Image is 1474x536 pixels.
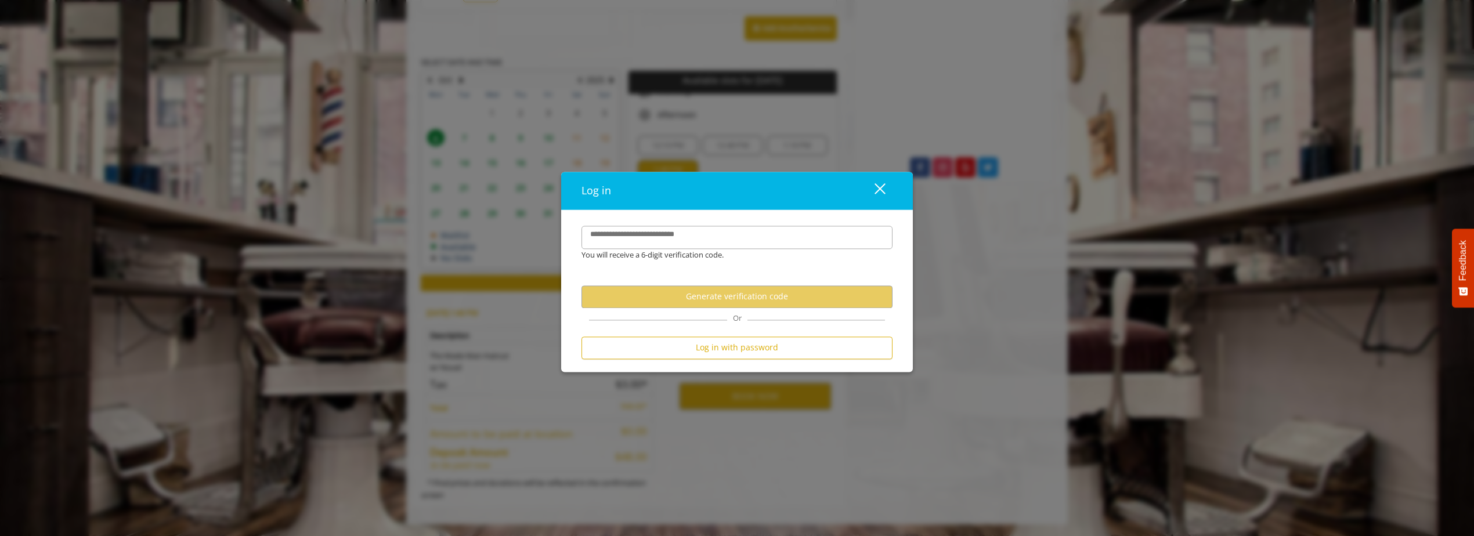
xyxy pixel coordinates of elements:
span: Or [727,313,747,323]
div: You will receive a 6-digit verification code. [573,249,884,262]
button: Feedback - Show survey [1452,229,1474,307]
div: close dialog [861,182,884,200]
button: close dialog [853,179,893,202]
button: Log in with password [581,336,893,359]
span: Log in [581,184,611,198]
span: Feedback [1458,240,1468,281]
button: Generate verification code [581,285,893,308]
